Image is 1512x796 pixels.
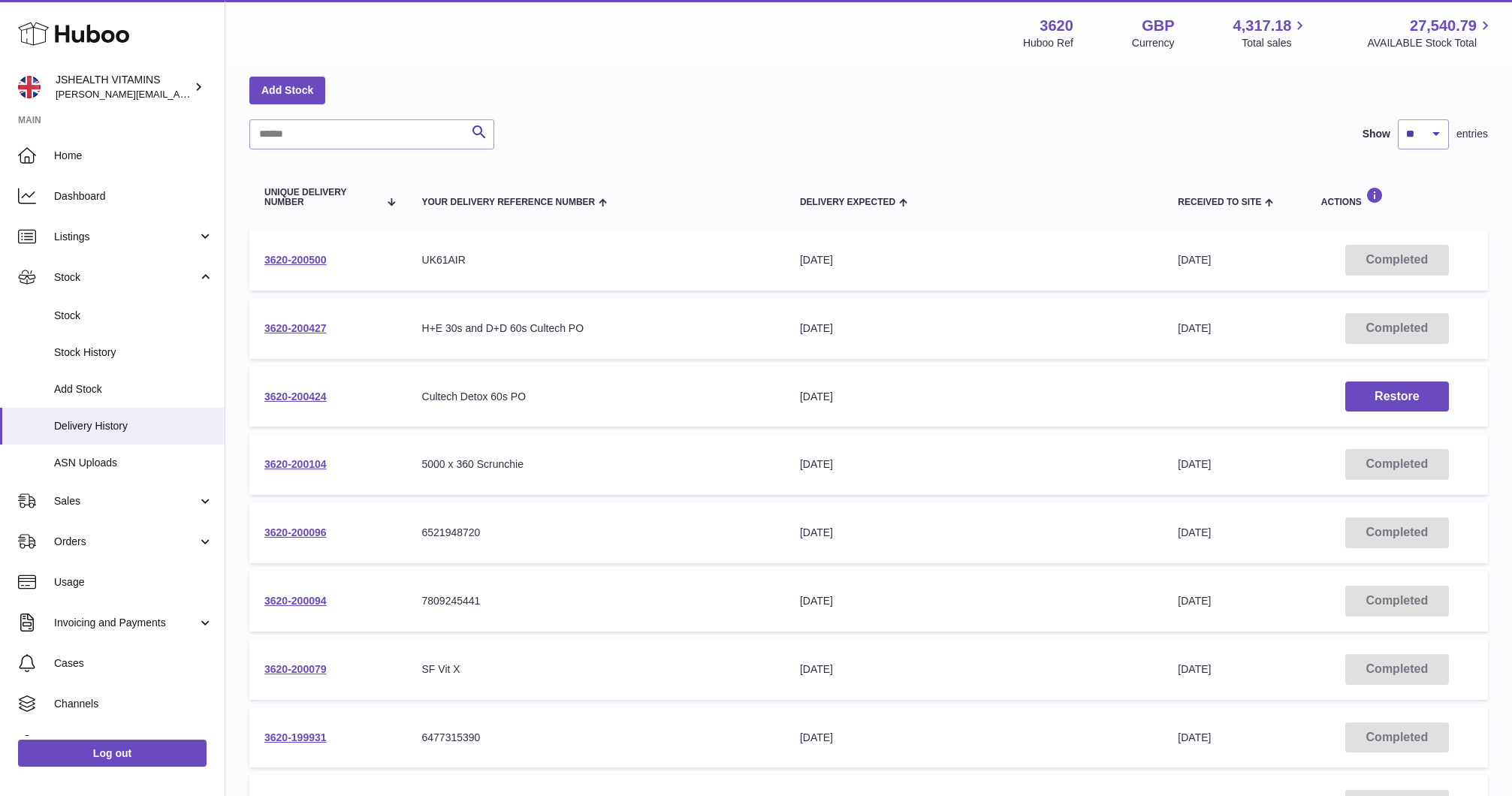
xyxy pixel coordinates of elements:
a: 3620-199931 [264,731,327,743]
div: Huboo Ref [1023,36,1073,50]
a: 3620-200104 [264,458,327,470]
div: 5000 x 360 Scrunchie [422,457,770,472]
span: Cases [54,656,213,671]
span: Usage [54,575,213,589]
img: francesca@jshealthvitamins.com [18,76,41,98]
div: [DATE] [800,253,1148,267]
span: [DATE] [1178,595,1211,607]
span: Dashboard [54,189,213,204]
a: 3620-200500 [264,254,327,266]
strong: GBP [1142,16,1174,36]
span: Unique Delivery Number [264,188,379,207]
div: Actions [1321,187,1473,207]
span: entries [1456,127,1488,141]
span: Your Delivery Reference Number [422,197,596,207]
div: JSHEALTH VITAMINS [56,73,191,101]
div: [DATE] [800,594,1148,608]
span: Home [54,149,213,163]
span: AVAILABLE Stock Total [1367,36,1494,50]
span: ASN Uploads [54,456,213,470]
span: [DATE] [1178,731,1211,743]
strong: 3620 [1040,16,1073,36]
span: Sales [54,494,198,508]
span: [DATE] [1178,322,1211,334]
div: 7809245441 [422,594,770,608]
span: Channels [54,697,213,711]
div: 6477315390 [422,731,770,745]
div: H+E 30s and D+D 60s Cultech PO [422,321,770,336]
div: [DATE] [800,390,1148,404]
label: Show [1363,127,1390,141]
div: UK61AIR [422,253,770,267]
a: 3620-200094 [264,595,327,607]
span: Delivery History [54,419,213,433]
span: Listings [54,230,198,244]
span: Orders [54,535,198,549]
a: Log out [18,740,207,767]
a: Add Stock [249,77,325,104]
div: [DATE] [800,457,1148,472]
span: Stock History [54,345,213,360]
button: Restore [1345,381,1449,412]
span: Stock [54,270,198,285]
span: Received to Site [1178,197,1261,207]
div: SF Vit X [422,662,770,677]
span: Add Stock [54,382,213,396]
span: 4,317.18 [1233,16,1292,36]
span: [DATE] [1178,458,1211,470]
span: Delivery Expected [800,197,895,207]
span: 27,540.79 [1410,16,1477,36]
div: [DATE] [800,731,1148,745]
a: 27,540.79 AVAILABLE Stock Total [1367,16,1494,50]
span: Stock [54,309,213,323]
a: 3620-200424 [264,390,327,403]
span: Total sales [1242,36,1308,50]
span: [DATE] [1178,254,1211,266]
span: [DATE] [1178,663,1211,675]
div: 6521948720 [422,526,770,540]
a: 3620-200079 [264,663,327,675]
span: Invoicing and Payments [54,616,198,630]
span: [PERSON_NAME][EMAIL_ADDRESS][DOMAIN_NAME] [56,88,301,100]
div: [DATE] [800,662,1148,677]
a: 4,317.18 Total sales [1233,16,1309,50]
div: Currency [1132,36,1175,50]
a: 3620-200427 [264,322,327,334]
div: [DATE] [800,321,1148,336]
div: [DATE] [800,526,1148,540]
span: [DATE] [1178,526,1211,538]
div: Cultech Detox 60s PO [422,390,770,404]
a: 3620-200096 [264,526,327,538]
